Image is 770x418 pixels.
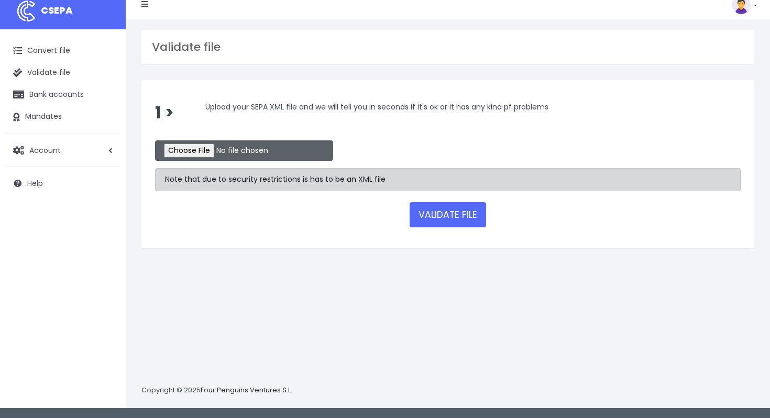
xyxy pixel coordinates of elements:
[29,145,61,155] span: Account
[5,172,120,194] a: Help
[5,84,120,106] a: Bank accounts
[5,62,120,84] a: Validate file
[155,168,741,191] div: Note that due to security restrictions is has to be an XML file
[410,202,486,227] button: VALIDATE FILE
[41,4,73,17] span: CSEPA
[5,40,120,62] a: Convert file
[205,102,548,112] span: Upload your SEPA XML file and we will tell you in seconds if it's ok or it has any kind pf problems
[152,40,744,54] h3: Validate file
[201,385,292,395] a: Four Penguins Ventures S.L.
[5,139,120,161] a: Account
[155,102,174,124] span: 1 >
[5,106,120,128] a: Mandates
[141,385,294,396] p: Copyright © 2025 .
[27,178,43,188] span: Help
